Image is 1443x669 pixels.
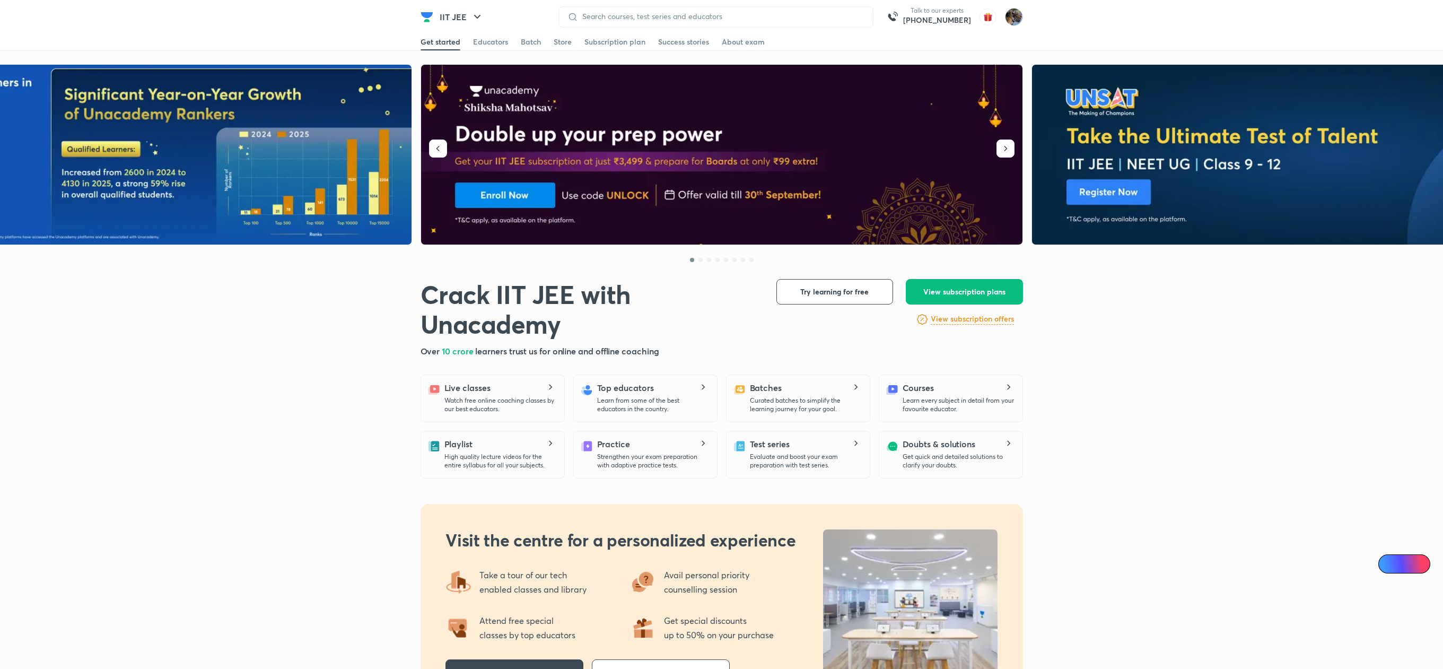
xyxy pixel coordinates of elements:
[630,615,655,640] img: offering1.png
[521,37,541,47] div: Batch
[980,8,996,25] img: avatar
[722,33,765,50] a: About exam
[479,568,587,596] p: Take a tour of our tech enabled classes and library
[658,33,709,50] a: Success stories
[445,615,471,640] img: offering2.png
[444,438,473,450] h5: Playlist
[597,381,654,394] h5: Top educators
[554,37,572,47] div: Store
[1378,554,1430,574] a: Ai Doubts
[444,396,556,413] p: Watch free online coaching classes by our best educators.
[442,345,475,357] span: 10 crore
[750,381,782,394] h5: Batches
[479,613,575,642] p: Attend free special classes by top educators
[750,453,861,470] p: Evaluate and boost your exam preparation with test series.
[445,529,795,551] h2: Visit the centre for a personalized experience
[597,438,630,450] h5: Practice
[1396,560,1424,568] span: Ai Doubts
[421,279,759,338] h1: Crack IIT JEE with Unacademy
[444,381,491,394] h5: Live classes
[931,313,1014,326] a: View subscription offers
[421,11,433,23] img: Company Logo
[444,453,556,470] p: High quality lecture videos for the entire syllabus for all your subjects.
[578,12,864,21] input: Search courses, test series and educators
[931,314,1014,325] h6: View subscription offers
[722,37,765,47] div: About exam
[584,33,645,50] a: Subscription plan
[475,345,659,357] span: learners trust us for online and offline coaching
[906,279,1023,305] button: View subscription plans
[903,453,1014,470] p: Get quick and detailed solutions to clarify your doubts.
[421,33,460,50] a: Get started
[433,6,490,28] button: IIT JEE
[903,6,971,15] p: Talk to our experts
[776,279,893,305] button: Try learning for free
[1005,8,1023,26] img: Chayan Mehta
[800,286,869,297] span: Try learning for free
[664,613,774,642] p: Get special discounts up to 50% on your purchase
[664,568,751,596] p: Avail personal priority counselling session
[903,438,976,450] h5: Doubts & solutions
[421,345,442,357] span: Over
[630,569,655,595] img: offering3.png
[882,6,903,28] img: call-us
[554,33,572,50] a: Store
[903,381,934,394] h5: Courses
[923,286,1005,297] span: View subscription plans
[1385,560,1393,568] img: Icon
[473,37,508,47] div: Educators
[658,37,709,47] div: Success stories
[597,453,709,470] p: Strengthen your exam preparation with adaptive practice tests.
[903,396,1014,413] p: Learn every subject in detail from your favourite educator.
[473,33,508,50] a: Educators
[445,569,471,595] img: offering4.png
[903,15,971,25] a: [PHONE_NUMBER]
[750,438,790,450] h5: Test series
[584,37,645,47] div: Subscription plan
[750,396,861,413] p: Curated batches to simplify the learning journey for your goal.
[421,37,460,47] div: Get started
[521,33,541,50] a: Batch
[597,396,709,413] p: Learn from some of the best educators in the country.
